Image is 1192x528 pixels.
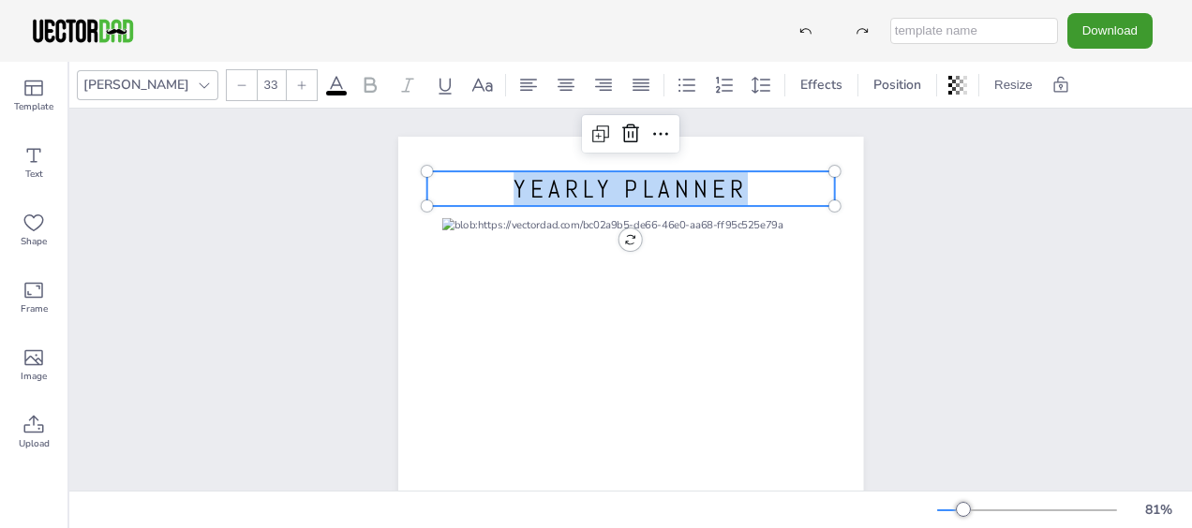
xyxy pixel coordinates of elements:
[1136,501,1181,519] div: 81 %
[80,72,193,97] div: [PERSON_NAME]
[514,173,748,205] span: YEARLY PLANNER
[890,18,1058,44] input: template name
[870,76,925,94] span: Position
[797,76,846,94] span: Effects
[19,436,50,451] span: Upload
[25,167,43,182] span: Text
[30,17,136,45] img: VectorDad-1.png
[987,70,1040,100] button: Resize
[21,301,48,316] span: Frame
[1067,13,1153,48] button: Download
[14,99,53,114] span: Template
[21,369,47,384] span: Image
[21,234,47,249] span: Shape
